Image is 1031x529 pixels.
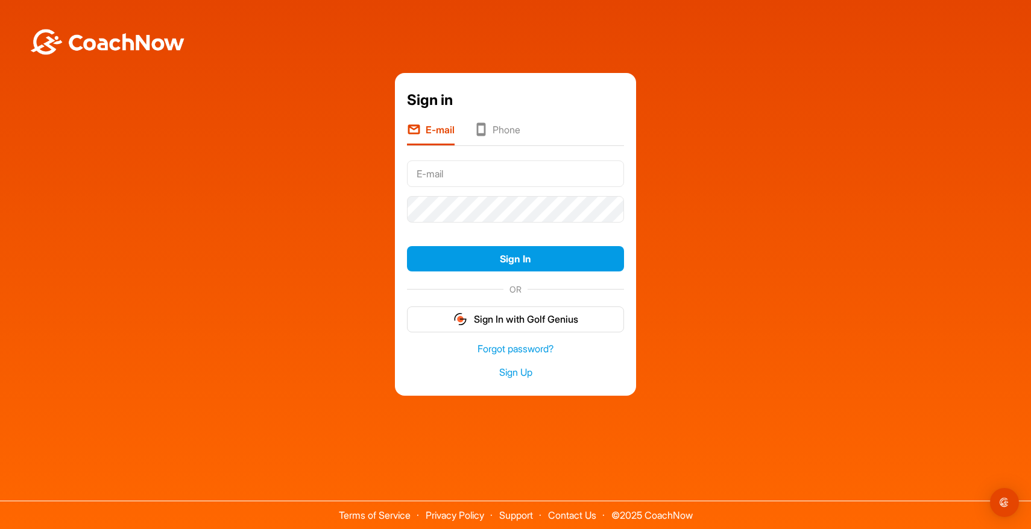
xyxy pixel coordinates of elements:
a: Privacy Policy [426,509,484,521]
li: Phone [474,122,520,145]
img: gg_logo [453,312,468,326]
a: Sign Up [407,366,624,379]
input: E-mail [407,160,624,187]
div: Sign in [407,89,624,111]
span: © 2025 CoachNow [605,501,699,520]
a: Support [499,509,533,521]
div: Open Intercom Messenger [990,488,1019,517]
li: E-mail [407,122,455,145]
span: OR [503,283,528,296]
a: Forgot password? [407,342,624,356]
a: Terms of Service [339,509,411,521]
button: Sign In [407,246,624,272]
a: Contact Us [548,509,596,521]
img: BwLJSsUCoWCh5upNqxVrqldRgqLPVwmV24tXu5FoVAoFEpwwqQ3VIfuoInZCoVCoTD4vwADAC3ZFMkVEQFDAAAAAElFTkSuQmCC [29,29,186,55]
button: Sign In with Golf Genius [407,306,624,332]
